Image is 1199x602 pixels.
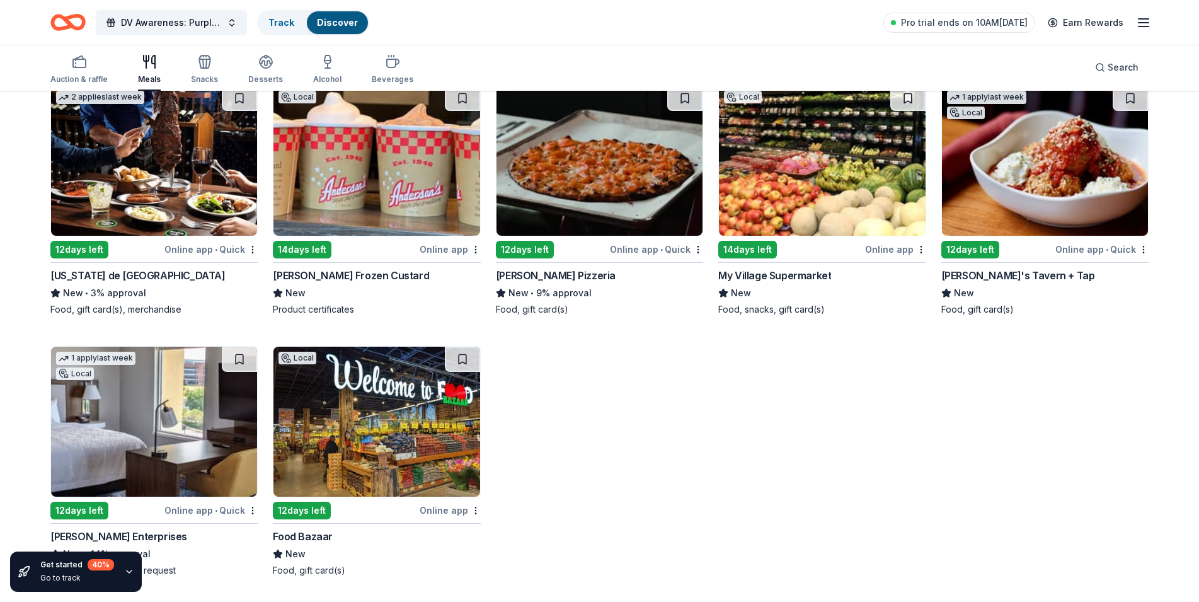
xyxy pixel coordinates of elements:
[268,17,294,28] a: Track
[420,502,481,518] div: Online app
[273,303,480,316] div: Product certificates
[164,241,258,257] div: Online app Quick
[88,559,114,570] div: 40 %
[278,352,316,364] div: Local
[273,529,333,544] div: Food Bazaar
[50,8,86,37] a: Home
[883,13,1035,33] a: Pro trial ends on 10AM[DATE]
[50,502,108,519] div: 12 days left
[941,241,999,258] div: 12 days left
[1040,11,1131,34] a: Earn Rewards
[50,303,258,316] div: Food, gift card(s), merchandise
[372,74,413,84] div: Beverages
[1055,241,1149,257] div: Online app Quick
[531,288,534,298] span: •
[248,74,283,84] div: Desserts
[40,573,114,583] div: Go to track
[121,15,222,30] span: DV Awareness: Purple Table Talk
[942,86,1148,236] img: Image for Tommy's Tavern + Tap
[273,241,331,258] div: 14 days left
[96,10,247,35] button: DV Awareness: Purple Table Talk
[1106,245,1108,255] span: •
[50,346,258,577] a: Image for Scott Enterprises1 applylast weekLocal12days leftOnline app•Quick[PERSON_NAME] Enterpri...
[508,286,529,301] span: New
[610,241,703,257] div: Online app Quick
[901,15,1028,30] span: Pro trial ends on 10AM[DATE]
[273,347,479,497] img: Image for Food Bazaar
[941,85,1149,316] a: Image for Tommy's Tavern + Tap1 applylast weekLocal12days leftOnline app•Quick[PERSON_NAME]'s Tav...
[257,10,369,35] button: TrackDiscover
[273,85,480,316] a: Image for Anderson's Frozen CustardLocal14days leftOnline app[PERSON_NAME] Frozen CustardNewProdu...
[718,85,926,316] a: Image for My Village SupermarketLocal14days leftOnline appMy Village SupermarketNewFood, snacks, ...
[85,288,88,298] span: •
[718,268,831,283] div: My Village Supermarket
[1085,55,1149,80] button: Search
[215,506,217,516] span: •
[285,547,306,562] span: New
[496,286,703,301] div: 9% approval
[273,268,429,283] div: [PERSON_NAME] Frozen Custard
[56,91,144,104] div: 2 applies last week
[660,245,663,255] span: •
[50,74,108,84] div: Auction & raffle
[50,85,258,316] a: Image for Texas de Brazil2 applieslast week12days leftOnline app•Quick[US_STATE] de [GEOGRAPHIC_D...
[496,241,554,258] div: 12 days left
[865,241,926,257] div: Online app
[248,49,283,91] button: Desserts
[50,286,258,301] div: 3% approval
[51,347,257,497] img: Image for Scott Enterprises
[51,86,257,236] img: Image for Texas de Brazil
[317,17,358,28] a: Discover
[56,352,135,365] div: 1 apply last week
[313,49,341,91] button: Alcohol
[278,91,316,103] div: Local
[50,529,187,544] div: [PERSON_NAME] Enterprises
[372,49,413,91] button: Beverages
[138,74,161,84] div: Meals
[947,107,985,119] div: Local
[947,91,1026,104] div: 1 apply last week
[40,559,114,570] div: Get started
[1108,60,1139,75] span: Search
[941,303,1149,316] div: Food, gift card(s)
[496,303,703,316] div: Food, gift card(s)
[50,49,108,91] button: Auction & raffle
[496,268,616,283] div: [PERSON_NAME] Pizzeria
[313,74,341,84] div: Alcohol
[63,286,83,301] span: New
[718,241,777,258] div: 14 days left
[273,86,479,236] img: Image for Anderson's Frozen Custard
[273,502,331,519] div: 12 days left
[719,86,925,236] img: Image for My Village Supermarket
[420,241,481,257] div: Online app
[731,286,751,301] span: New
[138,49,161,91] button: Meals
[164,502,258,518] div: Online app Quick
[191,74,218,84] div: Snacks
[273,564,480,577] div: Food, gift card(s)
[50,241,108,258] div: 12 days left
[285,286,306,301] span: New
[724,91,762,103] div: Local
[50,268,226,283] div: [US_STATE] de [GEOGRAPHIC_DATA]
[718,303,926,316] div: Food, snacks, gift card(s)
[496,85,703,316] a: Image for Pepe's Pizzeria12days leftOnline app•Quick[PERSON_NAME] PizzeriaNew•9% approvalFood, gi...
[56,368,94,380] div: Local
[496,86,703,236] img: Image for Pepe's Pizzeria
[941,268,1095,283] div: [PERSON_NAME]'s Tavern + Tap
[954,286,974,301] span: New
[215,245,217,255] span: •
[191,49,218,91] button: Snacks
[273,346,480,577] a: Image for Food BazaarLocal12days leftOnline appFood BazaarNewFood, gift card(s)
